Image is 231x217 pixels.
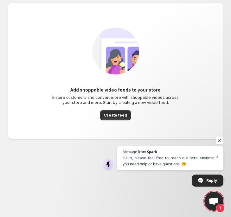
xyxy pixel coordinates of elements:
span: Spark [147,150,157,153]
div: Open chat [204,192,223,211]
span: Hello, please feel free to reach out here anytime if you need help or have questions. 😊 [123,155,218,167]
h6: Add shoppable video feeds to your store [70,87,161,93]
span: 1 [216,204,225,213]
span: Reply [206,175,217,186]
p: Inspire customers and convert more with shoppable videos across your store and more. Start by cre... [52,95,179,105]
button: Create feed [100,110,131,120]
span: Message from [123,150,146,153]
span: Create feed [104,113,127,118]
